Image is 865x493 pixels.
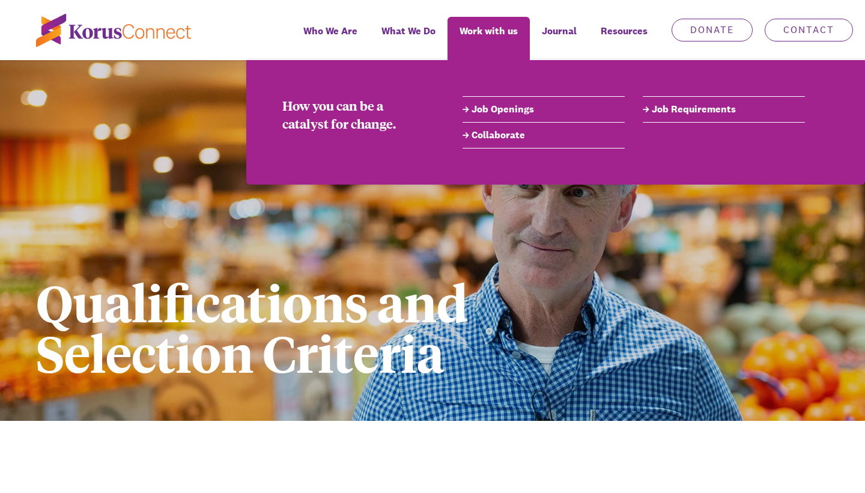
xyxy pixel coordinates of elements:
a: What We Do [369,17,448,60]
img: korus-connect%2Fc5177985-88d5-491d-9cd7-4a1febad1357_logo.svg [36,14,191,47]
h1: Qualifications and Selection Criteria [36,277,627,378]
a: Donate [672,19,753,41]
a: Journal [530,17,589,60]
div: Resources [589,17,660,60]
a: Work with us [448,17,530,60]
span: What We Do [381,22,436,40]
span: Who We Are [303,22,357,40]
a: Job Requirements [643,102,805,117]
span: Work with us [460,22,518,40]
a: Who We Are [291,17,369,60]
span: Journal [542,22,577,40]
div: How you can be a catalyst for change. [282,96,426,132]
a: Job Openings [463,102,625,117]
a: Contact [765,19,853,41]
a: Collaborate [463,128,625,142]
